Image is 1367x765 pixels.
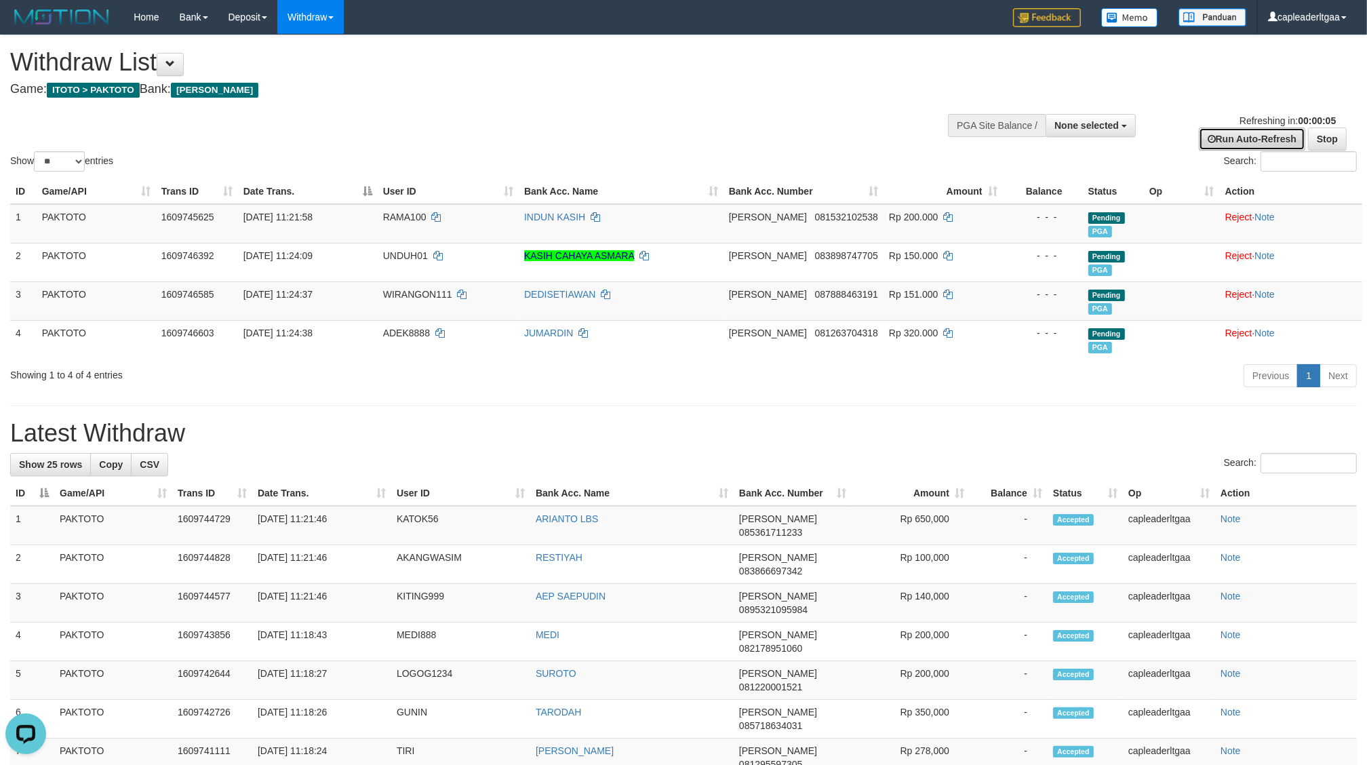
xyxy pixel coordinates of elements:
th: Bank Acc. Number: activate to sort column ascending [734,481,852,506]
td: Rp 650,000 [852,506,970,545]
span: Accepted [1053,591,1094,603]
span: Rp 200.000 [889,212,938,222]
td: [DATE] 11:21:46 [252,545,391,584]
div: - - - [1008,326,1077,340]
span: Copy 083898747705 to clipboard [815,250,878,261]
span: Marked by capleaderltgaa [1088,303,1112,315]
th: Amount: activate to sort column ascending [852,481,970,506]
a: Note [1254,289,1275,300]
a: Copy [90,453,132,476]
td: [DATE] 11:18:27 [252,661,391,700]
td: · [1220,281,1362,320]
a: INDUN KASIH [524,212,585,222]
td: capleaderltgaa [1123,545,1215,584]
label: Search: [1224,453,1357,473]
a: Note [1221,552,1241,563]
a: Note [1221,745,1241,756]
td: 1 [10,506,54,545]
button: Open LiveChat chat widget [5,5,46,46]
div: - - - [1008,210,1077,224]
td: PAKTOTO [37,204,156,243]
a: ARIANTO LBS [536,513,598,524]
td: PAKTOTO [54,661,172,700]
td: Rp 100,000 [852,545,970,584]
a: TARODAH [536,707,581,718]
button: None selected [1046,114,1136,137]
a: Note [1254,328,1275,338]
span: Accepted [1053,707,1094,719]
span: [DATE] 11:21:58 [243,212,313,222]
td: PAKTOTO [37,281,156,320]
span: Accepted [1053,746,1094,758]
span: [PERSON_NAME] [739,745,817,756]
span: Accepted [1053,514,1094,526]
td: Rp 200,000 [852,623,970,661]
div: PGA Site Balance / [948,114,1046,137]
th: User ID: activate to sort column ascending [391,481,530,506]
span: [PERSON_NAME] [729,328,807,338]
td: 1609744577 [172,584,252,623]
span: CSV [140,459,159,470]
td: [DATE] 11:18:43 [252,623,391,661]
span: Copy 081263704318 to clipboard [815,328,878,338]
span: Pending [1088,290,1125,301]
span: [DATE] 11:24:37 [243,289,313,300]
td: capleaderltgaa [1123,506,1215,545]
span: [PERSON_NAME] [171,83,258,98]
span: 1609746585 [161,289,214,300]
a: DEDISETIAWAN [524,289,596,300]
td: 4 [10,320,37,359]
td: - [970,623,1048,661]
th: Balance: activate to sort column ascending [970,481,1048,506]
span: Show 25 rows [19,459,82,470]
th: Action [1220,179,1362,204]
th: Action [1215,481,1357,506]
a: Reject [1225,250,1252,261]
td: KITING999 [391,584,530,623]
td: PAKTOTO [54,545,172,584]
th: Amount: activate to sort column ascending [884,179,1003,204]
img: MOTION_logo.png [10,7,113,27]
td: PAKTOTO [37,243,156,281]
a: [PERSON_NAME] [536,745,614,756]
td: 1609743856 [172,623,252,661]
a: Note [1221,668,1241,679]
span: WIRANGON111 [383,289,452,300]
th: Game/API: activate to sort column ascending [37,179,156,204]
a: KASIH CAHAYA ASMARA [524,250,634,261]
a: Note [1221,513,1241,524]
td: LOGOG1234 [391,661,530,700]
a: 1 [1297,364,1320,387]
td: 1 [10,204,37,243]
td: MEDI888 [391,623,530,661]
span: Copy 082178951060 to clipboard [739,643,802,654]
label: Show entries [10,151,113,172]
span: Rp 151.000 [889,289,938,300]
span: Accepted [1053,669,1094,680]
th: Status [1083,179,1144,204]
td: 5 [10,661,54,700]
a: Reject [1225,328,1252,338]
td: capleaderltgaa [1123,661,1215,700]
span: Copy 081532102538 to clipboard [815,212,878,222]
td: - [970,506,1048,545]
span: Pending [1088,212,1125,224]
a: Stop [1308,127,1347,151]
a: Reject [1225,289,1252,300]
td: 4 [10,623,54,661]
td: capleaderltgaa [1123,623,1215,661]
h1: Withdraw List [10,49,898,76]
td: - [970,661,1048,700]
span: Rp 150.000 [889,250,938,261]
td: Rp 200,000 [852,661,970,700]
td: - [970,584,1048,623]
h4: Game: Bank: [10,83,898,96]
th: User ID: activate to sort column ascending [378,179,519,204]
td: 6 [10,700,54,739]
a: Previous [1244,364,1298,387]
a: Next [1320,364,1357,387]
th: Balance [1003,179,1083,204]
span: Rp 320.000 [889,328,938,338]
span: 1609745625 [161,212,214,222]
span: 1609746603 [161,328,214,338]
